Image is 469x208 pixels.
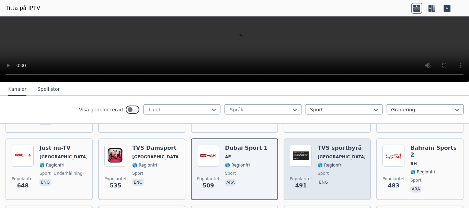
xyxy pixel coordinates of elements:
font: 509 [203,182,214,189]
font: sport [39,171,50,176]
button: Kanaler [8,83,26,96]
font: Popularitet [12,176,34,181]
font: sport [318,171,329,176]
font: ara [412,187,420,192]
font: BH [410,161,417,166]
font: underhållning [54,171,82,176]
font: 491 [295,182,307,189]
font: sport [132,171,143,176]
font: 🌎 Regionfri [39,163,64,168]
font: Dubai Sport 1 [225,145,267,151]
font: 648 [17,182,28,189]
font: eng [134,180,142,185]
img: Dubai Sports 1 [197,145,219,167]
font: Kanaler [8,86,26,92]
font: 🌎 Regionfri [410,170,435,174]
font: [GEOGRAPHIC_DATA] [132,155,181,159]
font: 🌎 Regionfri [318,163,342,168]
a: Titta på IPTV [5,4,40,12]
font: eng [41,180,50,185]
font: Titta på IPTV [5,5,40,11]
button: Spellistor [37,83,60,96]
font: 535 [110,182,121,189]
font: Popularitet [104,176,127,181]
font: Popularitet [382,176,405,181]
font: Visa geoblockerad [79,107,123,112]
font: Bahrain Sports 2 [410,145,457,158]
font: eng [319,180,328,185]
font: Spellistor [37,86,60,92]
font: sport [225,171,236,176]
font: [GEOGRAPHIC_DATA] [318,155,366,159]
font: 🌎 Regionfri [132,163,157,168]
font: sport [410,178,421,183]
font: ara [226,180,235,185]
font: TVS sportbyrå [318,145,362,151]
img: TVS Sports Bureau [290,145,312,167]
font: TVS Damsport [132,145,176,151]
font: [GEOGRAPHIC_DATA] [39,155,88,159]
font: Just nu-TV [39,145,70,151]
img: TVS Women Sports [104,145,126,167]
font: 🌎 Regionfri [225,163,250,168]
img: Bahrain Sports 2 [382,145,404,167]
img: Right Now TV [12,145,34,167]
font: Popularitet [290,176,312,181]
font: 483 [388,182,399,189]
font: Popularitet [197,176,219,181]
font: AE [225,155,231,159]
